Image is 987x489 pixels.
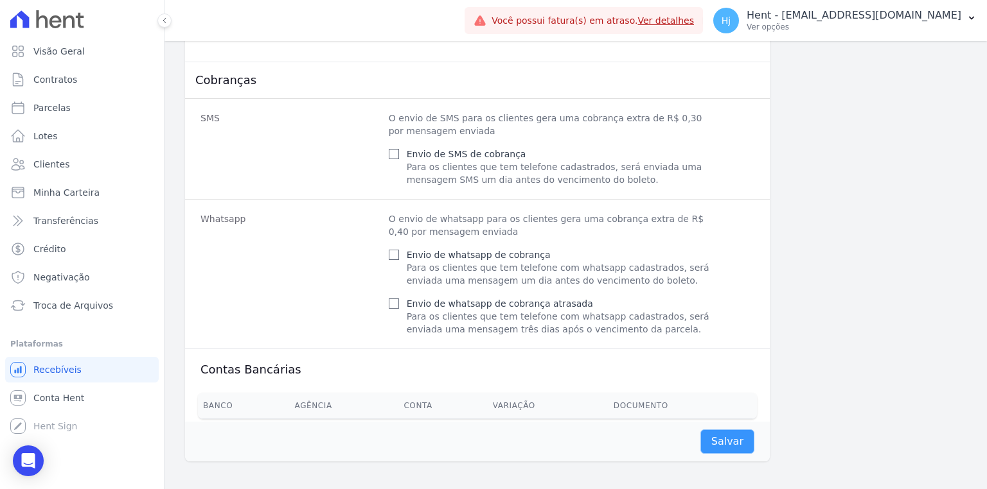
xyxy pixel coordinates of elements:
[198,393,290,418] th: Banco
[5,67,159,92] a: Contratos
[5,357,159,382] a: Recebíveis
[200,112,378,186] dt: SMS
[5,293,159,318] a: Troca de Arquivos
[5,39,159,64] a: Visão Geral
[5,180,159,205] a: Minha Carteira
[407,250,551,260] label: Envio de whatsapp de cobrança
[389,212,718,238] p: O envio de whatsapp para os clientes gera uma cobrança extra de R$ 0,40 por mensagem enviada
[747,22,961,32] p: Ver opções
[33,45,85,58] span: Visão Geral
[5,123,159,149] a: Lotes
[5,208,159,234] a: Transferências
[13,445,44,476] div: Open Intercom Messenger
[407,310,718,336] p: Para os clientes que tem telefone com whatsapp cadastrados, será enviada uma mensagem três dias a...
[33,186,100,199] span: Minha Carteira
[5,95,159,121] a: Parcelas
[33,130,58,142] span: Lotes
[33,214,98,227] span: Transferências
[703,3,987,39] button: Hj Hent - [EMAIL_ADDRESS][DOMAIN_NAME] Ver opções
[5,385,159,411] a: Conta Hent
[407,261,718,287] p: Para os clientes que tem telefone com whatsapp cadastrados, será enviada uma mensagem um dia ante...
[33,363,82,376] span: Recebíveis
[609,393,757,418] th: Documento
[389,112,718,137] p: O envio de SMS para os clientes gera uma cobrança extra de R$ 0,30 por mensagem enviada
[33,158,69,171] span: Clientes
[700,429,754,454] input: Salvar
[33,271,90,284] span: Negativação
[5,236,159,262] a: Crédito
[33,299,113,312] span: Troca de Arquivos
[5,264,159,290] a: Negativação
[488,393,609,418] th: Variação
[200,362,301,377] h3: Contas Bancárias
[722,16,731,25] span: Hj
[33,101,71,114] span: Parcelas
[407,160,718,186] p: Para os clientes que tem telefone cadastrados, será enviada uma mensagem SMS um dia antes do venc...
[492,14,694,28] span: Você possui fatura(s) em atraso.
[33,243,66,255] span: Crédito
[290,393,399,418] th: Agência
[195,73,760,88] h3: Cobranças
[398,393,487,418] th: Conta
[747,9,961,22] p: Hent - [EMAIL_ADDRESS][DOMAIN_NAME]
[33,391,84,404] span: Conta Hent
[637,15,694,26] a: Ver detalhes
[33,73,77,86] span: Contratos
[10,336,154,352] div: Plataformas
[407,298,593,309] label: Envio de whatsapp de cobrança atrasada
[407,149,526,159] label: Envio de SMS de cobrança
[5,151,159,177] a: Clientes
[200,212,378,336] dt: Whatsapp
